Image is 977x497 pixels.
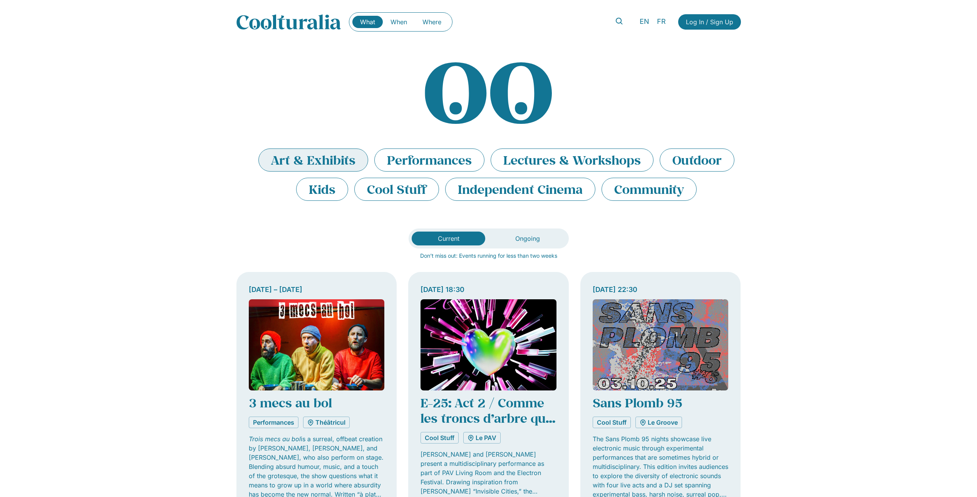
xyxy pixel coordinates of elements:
[249,284,385,295] div: [DATE] – [DATE]
[657,18,666,26] span: FR
[421,284,556,295] div: [DATE] 18:30
[438,235,459,242] span: Current
[593,284,729,295] div: [DATE] 22:30
[635,417,682,428] a: Le Groove
[515,235,540,242] span: Ongoing
[421,299,556,390] img: Coolturalia - E-25: Act. 2 / COMME LES TRONCS D’ARBRE QUI CHAQUE ANNÉE AUGMENTENT D’UNE TOUR
[491,148,654,172] li: Lectures & Workshops
[660,148,734,172] li: Outdoor
[593,395,682,411] a: Sans Plomb 95
[415,16,449,28] a: Where
[303,417,350,428] a: Théâtricul
[636,16,653,27] a: EN
[249,435,301,443] em: Trois mecs au bol
[640,18,649,26] span: EN
[258,148,368,172] li: Art & Exhibits
[678,14,741,30] a: Log In / Sign Up
[236,252,741,260] p: Don’t miss out: Events running for less than two weeks
[352,16,383,28] a: What
[249,417,298,428] a: Performances
[686,17,733,27] span: Log In / Sign Up
[352,16,449,28] nav: Menu
[593,417,631,428] a: Cool Stuff
[421,432,459,444] a: Cool Stuff
[249,395,332,411] a: 3 mecs au bol
[383,16,415,28] a: When
[653,16,670,27] a: FR
[445,178,595,201] li: Independent Cinema
[296,178,348,201] li: Kids
[421,450,556,496] p: [PERSON_NAME] and [PERSON_NAME] present a multidisciplinary performance as part of PAV Living Roo...
[463,432,501,444] a: Le PAV
[354,178,439,201] li: Cool Stuff
[602,178,697,201] li: Community
[374,148,484,172] li: Performances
